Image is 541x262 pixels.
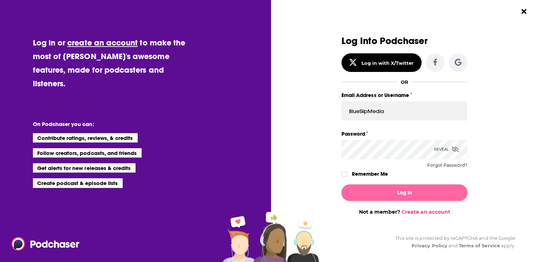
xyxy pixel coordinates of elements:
a: create an account [67,38,138,48]
div: OR [400,79,408,85]
label: Password [341,129,467,139]
a: Podchaser - Follow, Share and Rate Podcasts [11,237,74,251]
div: Reveal [434,140,459,159]
img: Podchaser - Follow, Share and Rate Podcasts [11,237,80,251]
li: Follow creators, podcasts, and friends [33,148,142,157]
button: Log In [341,184,467,201]
li: Contribute ratings, reviews, & credits [33,133,138,142]
a: Terms of Service [459,243,500,248]
li: Get alerts for new releases & credits [33,163,136,173]
div: Log in with X/Twitter [362,60,414,66]
button: Close Button [517,5,531,18]
li: On Podchaser you can: [33,121,176,127]
div: This site is protected by reCAPTCHA and the Google and apply. [389,234,515,249]
h3: Log Into Podchaser [341,36,467,46]
button: Forgot Password? [427,163,467,168]
a: Privacy Policy [412,243,447,248]
input: Email Address or Username [341,101,467,121]
label: Remember Me [352,169,388,179]
label: Email Address or Username [341,91,467,100]
button: Log in with X/Twitter [341,53,422,72]
a: Create an account [401,209,450,215]
div: Not a member? [341,209,467,215]
li: Create podcast & episode lists [33,178,123,188]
